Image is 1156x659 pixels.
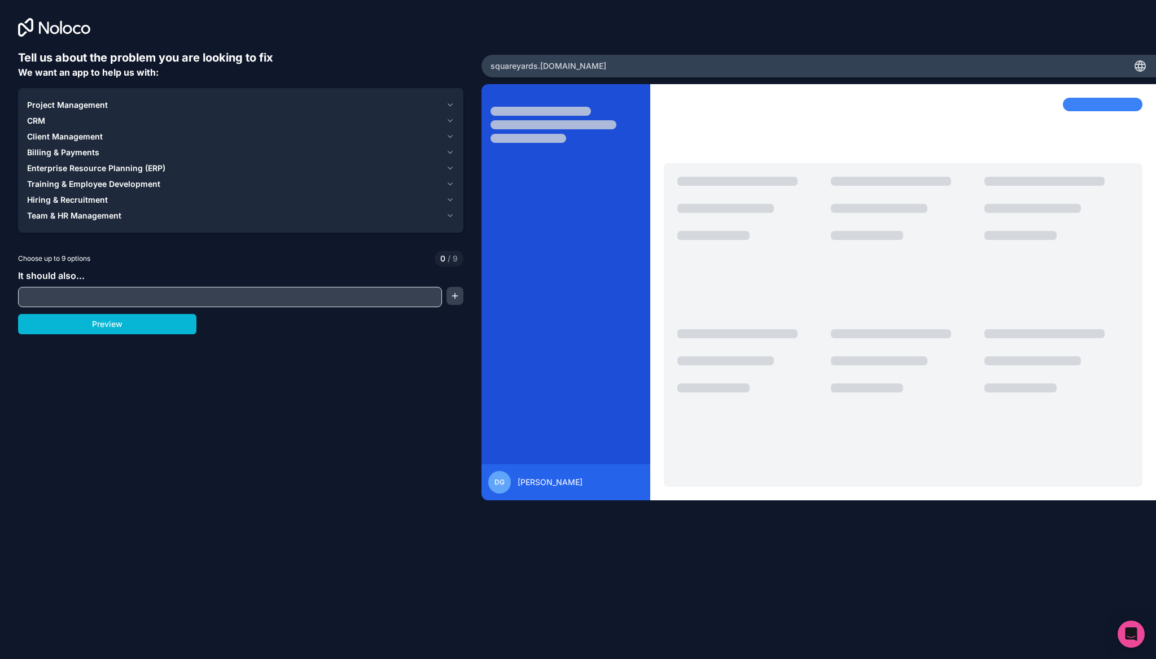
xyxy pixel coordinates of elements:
button: Training & Employee Development [27,176,454,192]
div: Open Intercom Messenger [1118,621,1145,648]
span: Client Management [27,131,103,142]
button: Project Management [27,97,454,113]
span: 0 [440,253,445,264]
span: squareyards .[DOMAIN_NAME] [491,60,606,72]
button: CRM [27,113,454,129]
span: CRM [27,115,45,126]
span: / [448,254,450,263]
span: It should also... [18,270,85,281]
button: Enterprise Resource Planning (ERP) [27,160,454,176]
span: Choose up to 9 options [18,254,90,264]
span: 9 [445,253,458,264]
h6: Tell us about the problem you are looking to fix [18,50,463,66]
span: We want an app to help us with: [18,67,159,78]
button: Billing & Payments [27,145,454,160]
button: Client Management [27,129,454,145]
span: Team & HR Management [27,210,121,221]
span: Project Management [27,99,108,111]
span: Billing & Payments [27,147,99,158]
span: DG [494,478,505,487]
button: Team & HR Management [27,208,454,224]
button: Preview [18,314,196,334]
span: [PERSON_NAME] [518,477,583,488]
span: Hiring & Recruitment [27,194,108,206]
span: Enterprise Resource Planning (ERP) [27,163,165,174]
span: Training & Employee Development [27,178,160,190]
button: Hiring & Recruitment [27,192,454,208]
